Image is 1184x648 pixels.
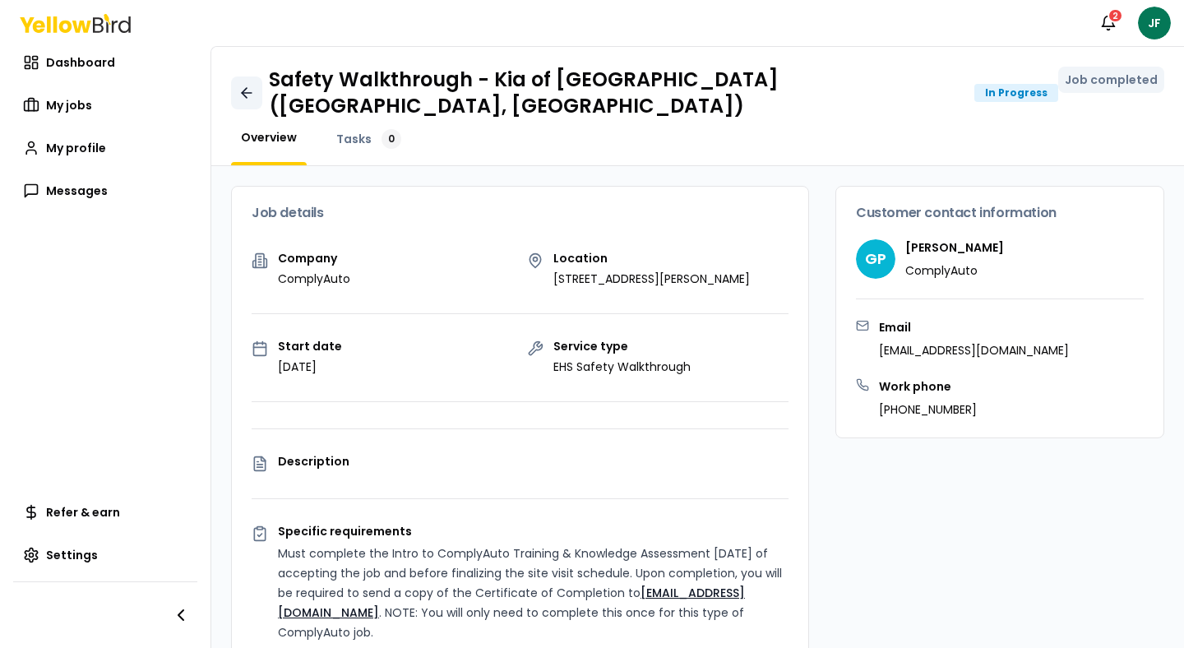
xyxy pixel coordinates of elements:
h3: Customer contact information [856,206,1144,220]
p: Location [553,252,750,264]
button: 2 [1092,7,1125,39]
a: Refer & earn [13,496,197,529]
p: [EMAIL_ADDRESS][DOMAIN_NAME] [879,342,1069,359]
a: Tasks0 [326,129,411,149]
a: My profile [13,132,197,164]
p: [PHONE_NUMBER] [879,401,977,418]
a: Dashboard [13,46,197,79]
span: Settings [46,547,98,563]
div: 0 [382,129,401,149]
div: In Progress [974,84,1058,102]
a: Overview [231,129,307,146]
p: Service type [553,340,691,352]
p: Description [278,456,789,467]
p: Specific requirements [278,525,789,537]
span: GP [856,239,895,279]
h1: Safety Walkthrough - Kia of [GEOGRAPHIC_DATA] ([GEOGRAPHIC_DATA], [GEOGRAPHIC_DATA]) [269,67,961,119]
span: Overview [241,129,297,146]
span: JF [1138,7,1171,39]
span: Messages [46,183,108,199]
span: My profile [46,140,106,156]
div: 2 [1108,8,1123,23]
h3: Email [879,319,1069,336]
h3: Work phone [879,378,977,395]
p: ComplyAuto [905,262,1004,279]
h3: Job details [252,206,789,220]
p: [STREET_ADDRESS][PERSON_NAME] [553,271,750,287]
button: Job completed [1058,67,1164,93]
span: Dashboard [46,54,115,71]
p: [DATE] [278,359,342,375]
p: ComplyAuto [278,271,350,287]
a: Messages [13,174,197,207]
h4: [PERSON_NAME] [905,239,1004,256]
p: Company [278,252,350,264]
span: My jobs [46,97,92,113]
p: Start date [278,340,342,352]
p: Must complete the Intro to ComplyAuto Training & Knowledge Assessment [DATE] of accepting the job... [278,544,789,642]
span: Tasks [336,131,372,147]
p: EHS Safety Walkthrough [553,359,691,375]
a: Settings [13,539,197,572]
span: Refer & earn [46,504,120,521]
a: My jobs [13,89,197,122]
